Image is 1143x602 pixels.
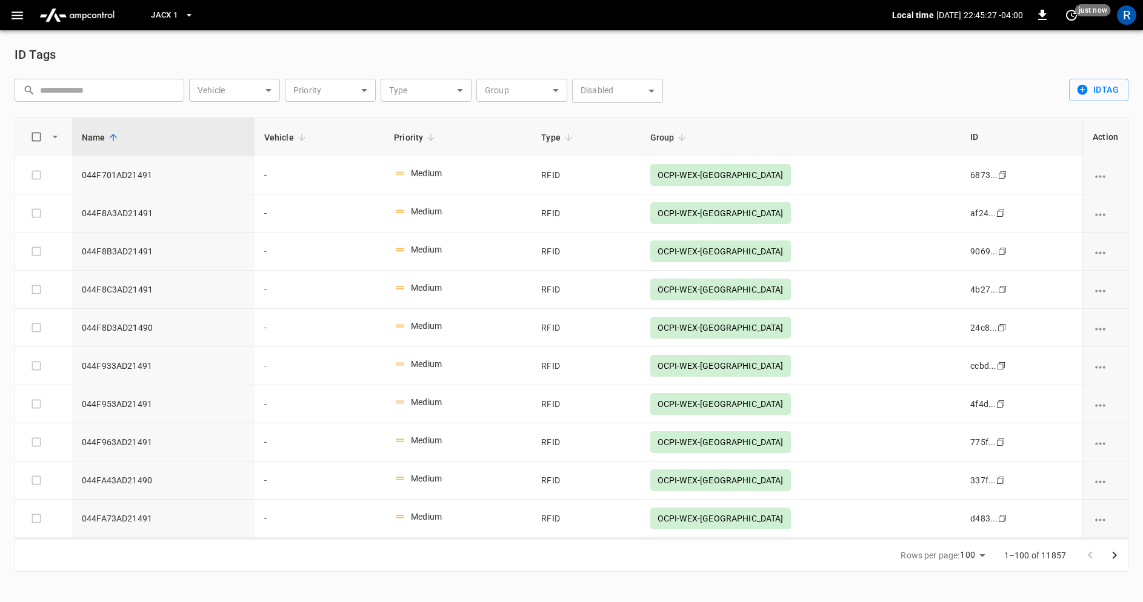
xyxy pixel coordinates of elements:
span: 044F953AD21491 [82,398,245,410]
span: Group [650,130,690,145]
div: OCPI-WEX-[GEOGRAPHIC_DATA] [650,469,791,491]
div: profile-icon [1117,5,1136,25]
div: OCPI-WEX-[GEOGRAPHIC_DATA] [650,431,791,453]
td: RFID [532,156,640,194]
p: Local time [892,9,934,21]
div: vehicle options [1093,436,1118,448]
p: [DATE] 22:45:27 -04:00 [936,9,1023,21]
div: copy [995,207,1007,220]
div: ccbd... [970,360,996,372]
h6: ID Tags [15,45,56,64]
div: Medium [411,167,442,179]
div: vehicle options [1093,360,1118,372]
div: copy [997,168,1009,182]
div: idTags-table [15,117,1128,539]
span: Name [82,130,121,145]
div: d483... [970,512,998,524]
td: RFID [532,233,640,271]
div: copy [996,359,1008,372]
td: RFID [532,423,640,461]
td: - [255,347,384,385]
div: Medium [411,358,442,370]
div: Medium [411,511,442,523]
div: vehicle options [1093,169,1118,181]
div: copy [995,474,1007,487]
div: OCPI-WEX-[GEOGRAPHIC_DATA] [650,317,791,339]
div: 24c8... [970,322,997,334]
div: 9069... [970,245,998,257]
span: Vehicle [264,130,310,145]
p: Rows per page: [901,549,959,561]
div: Medium [411,205,442,217]
td: RFID [532,500,640,538]
span: 044F701AD21491 [82,169,245,181]
div: 4b27... [970,283,998,296]
td: RFID [532,385,640,423]
button: idTag [1069,79,1128,101]
div: 337f... [970,474,996,486]
td: - [255,271,384,309]
div: copy [996,321,1008,334]
span: 044F8B3AD21491 [82,245,245,257]
p: 1–100 of 11857 [1004,549,1066,561]
td: RFID [532,461,640,500]
td: - [255,500,384,538]
div: OCPI-WEX-[GEOGRAPHIC_DATA] [650,164,791,186]
div: vehicle options [1093,398,1118,410]
div: OCPI-WEX-[GEOGRAPHIC_DATA] [650,279,791,300]
div: Medium [411,472,442,485]
div: OCPI-WEX-[GEOGRAPHIC_DATA] [650,355,791,377]
td: - [255,538,384,576]
td: - [255,233,384,271]
span: 044FA43AD21490 [82,474,245,486]
th: ID [961,118,1082,156]
div: Medium [411,396,442,408]
div: vehicle options [1093,207,1118,219]
button: Go to next page [1102,543,1127,567]
span: 044F8A3AD21491 [82,207,245,219]
div: vehicle options [1093,245,1118,257]
div: 100 [960,546,989,564]
div: Medium [411,434,442,446]
div: 775f... [970,436,996,448]
span: 044FA73AD21491 [82,512,245,524]
td: RFID [532,309,640,347]
td: - [255,309,384,347]
button: set refresh interval [1062,5,1081,25]
span: just now [1075,4,1111,16]
td: - [255,423,384,461]
td: RFID [532,271,640,309]
td: RFID [532,347,640,385]
div: vehicle options [1093,283,1118,296]
div: OCPI-WEX-[GEOGRAPHIC_DATA] [650,240,791,262]
span: Priority [394,130,439,145]
div: Medium [411,243,442,256]
div: OCPI-WEX-[GEOGRAPHIC_DATA] [650,393,791,415]
span: JACX 1 [151,8,178,22]
td: RFID [532,538,640,576]
div: vehicle options [1093,474,1118,486]
div: 4f4d... [970,398,996,410]
td: - [255,461,384,500]
div: copy [995,397,1007,411]
td: - [255,194,384,233]
td: RFID [532,194,640,233]
div: Medium [411,320,442,332]
th: Action [1082,118,1128,156]
div: af24... [970,207,996,219]
div: copy [995,435,1007,449]
div: 6873... [970,169,998,181]
td: - [255,156,384,194]
span: 044F933AD21491 [82,360,245,372]
img: ampcontrol.io logo [35,4,119,27]
span: 044F8D3AD21490 [82,322,245,334]
div: copy [997,512,1009,525]
button: JACX 1 [146,4,198,27]
div: vehicle options [1093,322,1118,334]
div: copy [997,283,1009,296]
span: 044F963AD21491 [82,436,245,448]
div: OCPI-WEX-[GEOGRAPHIC_DATA] [650,202,791,224]
div: OCPI-WEX-[GEOGRAPHIC_DATA] [650,508,791,529]
span: 044F8C3AD21491 [82,283,245,296]
span: Type [541,130,576,145]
